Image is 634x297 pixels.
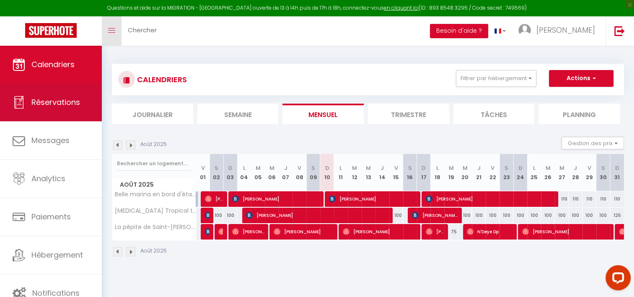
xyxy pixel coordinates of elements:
[610,208,624,223] div: 125
[555,154,569,191] th: 27
[499,154,513,191] th: 23
[555,208,569,223] div: 100
[31,250,83,260] span: Hébergement
[269,164,274,172] abbr: M
[232,191,320,207] span: [PERSON_NAME]
[408,164,412,172] abbr: S
[458,154,472,191] th: 20
[31,59,75,70] span: Calendriers
[486,154,499,191] th: 22
[467,224,513,240] span: N'Deye Dp
[518,164,523,172] abbr: D
[389,154,403,191] th: 15
[339,164,342,172] abbr: L
[463,164,468,172] abbr: M
[545,164,550,172] abbr: M
[384,4,419,11] a: en cliquant ici
[559,164,564,172] abbr: M
[436,164,439,172] abbr: L
[375,154,389,191] th: 14
[569,191,582,207] div: 110
[279,154,292,191] th: 07
[243,164,246,172] abbr: L
[587,164,591,172] abbr: V
[31,211,71,222] span: Paiements
[117,156,191,171] input: Rechercher un logement...
[444,154,458,191] th: 19
[31,135,70,146] span: Messages
[444,224,458,240] div: 75
[533,164,535,172] abbr: L
[348,154,362,191] th: 12
[25,23,77,38] img: Super Booking
[218,224,223,240] span: [PERSON_NAME]
[298,164,301,172] abbr: V
[430,24,488,38] button: Besoin d'aide ?
[582,208,596,223] div: 100
[541,154,555,191] th: 26
[352,164,357,172] abbr: M
[569,208,582,223] div: 100
[232,224,264,240] span: [PERSON_NAME]
[505,164,508,172] abbr: S
[128,26,157,34] span: Chercher
[596,191,610,207] div: 110
[237,154,251,191] th: 04
[228,164,233,172] abbr: D
[140,247,167,255] p: Août 2025
[522,224,610,240] span: [PERSON_NAME]
[140,141,167,148] p: Août 2025
[417,154,431,191] th: 17
[246,207,389,223] span: [PERSON_NAME]
[210,208,223,223] div: 100
[513,208,527,223] div: 100
[491,164,494,172] abbr: V
[368,104,449,124] li: Trimestre
[205,224,210,240] span: [PERSON_NAME]
[456,70,536,87] button: Filtrer par hébergement
[596,154,610,191] th: 30
[135,70,187,89] h3: CALENDRIERS
[536,25,595,35] span: [PERSON_NAME]
[112,104,193,124] li: Journalier
[601,164,605,172] abbr: S
[282,104,364,124] li: Mensuel
[615,164,619,172] abbr: D
[430,154,444,191] th: 18
[366,164,371,172] abbr: M
[274,224,334,240] span: [PERSON_NAME]
[215,164,218,172] abbr: S
[31,173,65,184] span: Analytics
[284,164,287,172] abbr: J
[541,208,555,223] div: 100
[610,191,624,207] div: 110
[197,104,279,124] li: Semaine
[292,154,306,191] th: 08
[325,164,329,172] abbr: D
[114,208,197,214] span: [MEDICAL_DATA] Tropical tout équipé avec parking gratuit, wifi
[256,164,261,172] abbr: M
[574,164,577,172] abbr: J
[343,224,417,240] span: [PERSON_NAME]
[389,208,403,223] div: 100
[251,154,265,191] th: 05
[453,104,535,124] li: Tâches
[210,154,223,191] th: 02
[458,208,472,223] div: 100
[582,191,596,207] div: 110
[201,164,204,172] abbr: V
[112,179,196,191] span: Août 2025
[329,191,417,207] span: [PERSON_NAME]
[599,262,634,297] iframe: LiveChat chat widget
[31,97,80,107] span: Réservations
[549,70,613,87] button: Actions
[311,164,315,172] abbr: S
[362,154,375,191] th: 13
[426,224,444,240] span: [PERSON_NAME]
[205,191,223,207] span: [PERSON_NAME]
[472,154,486,191] th: 21
[306,154,320,191] th: 09
[596,208,610,223] div: 100
[205,207,210,223] span: [PERSON_NAME]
